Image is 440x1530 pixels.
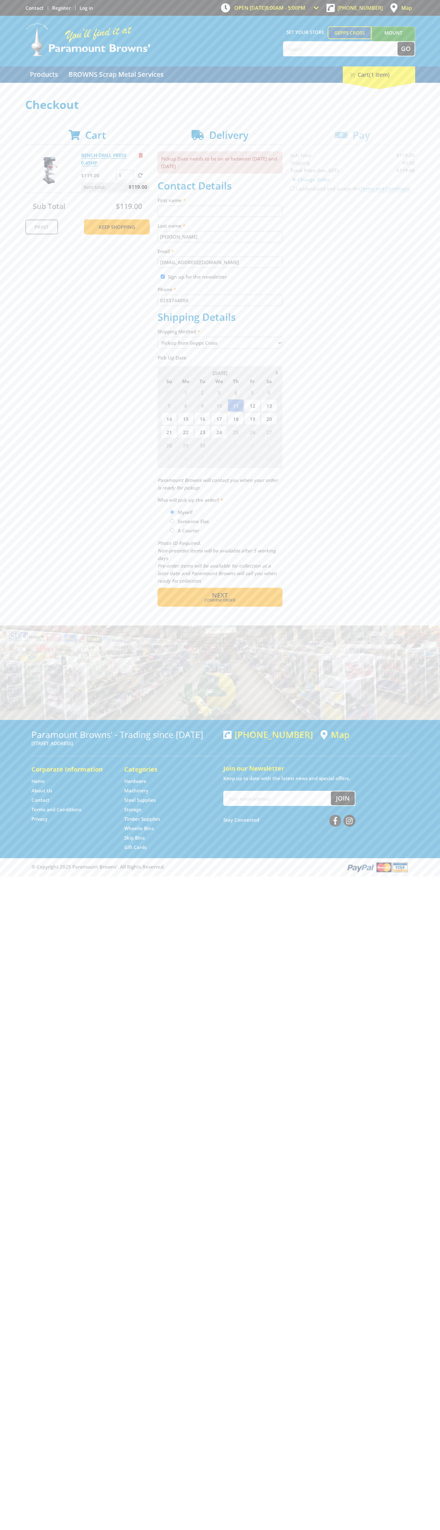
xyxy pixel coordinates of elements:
[212,591,228,599] span: Next
[158,328,282,335] label: Shipping Method
[261,377,277,385] span: Sa
[81,152,126,166] a: BENCH DRILL PRESS 0.45HP
[129,182,147,192] span: $119.00
[158,588,282,607] button: Next Confirm order
[228,386,244,399] span: 4
[244,412,260,425] span: 19
[194,399,210,412] span: 9
[33,201,65,211] span: Sub Total
[228,439,244,451] span: 2
[31,816,47,822] a: Go to the Privacy page
[25,5,43,11] a: Go to the Contact page
[261,399,277,412] span: 13
[178,439,194,451] span: 29
[158,206,282,217] input: Please enter your first name.
[261,386,277,399] span: 6
[85,128,106,142] span: Cart
[211,426,227,438] span: 24
[194,412,210,425] span: 16
[223,812,355,827] div: Stay Connected
[31,151,69,189] img: BENCH DRILL PRESS 0.45HP
[211,377,227,385] span: We
[116,201,142,211] span: $119.00
[158,247,282,255] label: Email
[25,22,151,57] img: Paramount Browns'
[211,439,227,451] span: 1
[178,452,194,465] span: 6
[31,729,217,739] h3: Paramount Browns' - Trading since [DATE]
[211,452,227,465] span: 8
[178,399,194,412] span: 8
[158,180,282,192] h2: Contact Details
[80,5,93,11] a: Log in
[228,426,244,438] span: 25
[223,774,409,782] p: Keep up to date with the latest news and special offers.
[158,295,282,306] input: Please enter your telephone number.
[228,399,244,412] span: 11
[158,477,278,491] em: Paramount Browns will contact you when your order is ready for pickup
[213,370,227,376] span: [DATE]
[124,778,147,785] a: Go to the Hardware page
[244,426,260,438] span: 26
[234,4,305,11] span: OPEN [DATE]
[124,835,145,841] a: Go to the Skip Bins page
[209,128,248,142] span: Delivery
[223,764,409,773] h5: Join our Newsletter
[283,26,328,38] span: Set your store
[170,510,174,514] input: Please select who will pick up the order.
[158,311,282,323] h2: Shipping Details
[346,861,409,873] img: PayPal, Mastercard, Visa accepted
[398,42,415,56] button: Go
[178,386,194,399] span: 1
[320,729,349,740] a: View a map of Gepps Cross location
[170,528,174,532] input: Please select who will pick up the order.
[124,844,147,851] a: Go to the Gift Cards page
[261,426,277,438] span: 27
[25,861,415,873] div: ® Copyright 2025 Paramount Browns'. All Rights Reserved.
[228,412,244,425] span: 18
[31,765,112,774] h5: Corporate Information
[175,516,211,527] label: Someone Else
[158,496,282,504] label: Who will pick up the order?
[371,26,415,50] a: Mount [PERSON_NAME]
[194,439,210,451] span: 30
[244,399,260,412] span: 12
[124,806,142,813] a: Go to the Storage page
[170,519,174,523] input: Please select who will pick up the order.
[158,286,282,293] label: Phone
[161,452,177,465] span: 5
[224,791,331,805] input: Your email address
[31,806,81,813] a: Go to the Terms and Conditions page
[228,377,244,385] span: Th
[81,182,150,192] p: Item total:
[194,386,210,399] span: 2
[194,452,210,465] span: 7
[244,377,260,385] span: Fr
[124,816,160,822] a: Go to the Timber Supplies page
[211,412,227,425] span: 17
[244,439,260,451] span: 3
[194,377,210,385] span: Tu
[158,257,282,268] input: Please enter your email address.
[161,377,177,385] span: Su
[84,219,150,235] a: Keep Shopping
[158,540,277,584] em: Photo ID Required. Non-preorder items will be available after 5 working days Pre-order items will...
[178,412,194,425] span: 15
[158,151,282,173] p: Pickup Date needs to be on or between [DATE] and [DATE]
[124,787,148,794] a: Go to the Machinery page
[211,399,227,412] span: 10
[194,426,210,438] span: 23
[25,219,58,235] a: Print
[161,439,177,451] span: 28
[175,507,195,518] label: Myself
[266,4,305,11] span: 8:00am - 5:00pm
[31,797,49,803] a: Go to the Contact page
[331,791,355,805] button: Join
[161,386,177,399] span: 31
[124,765,204,774] h5: Categories
[328,26,371,39] a: Gepps Cross
[178,377,194,385] span: Mo
[52,5,71,11] a: Go to the registration page
[343,66,415,83] div: Cart
[124,797,156,803] a: Go to the Steel Supplies page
